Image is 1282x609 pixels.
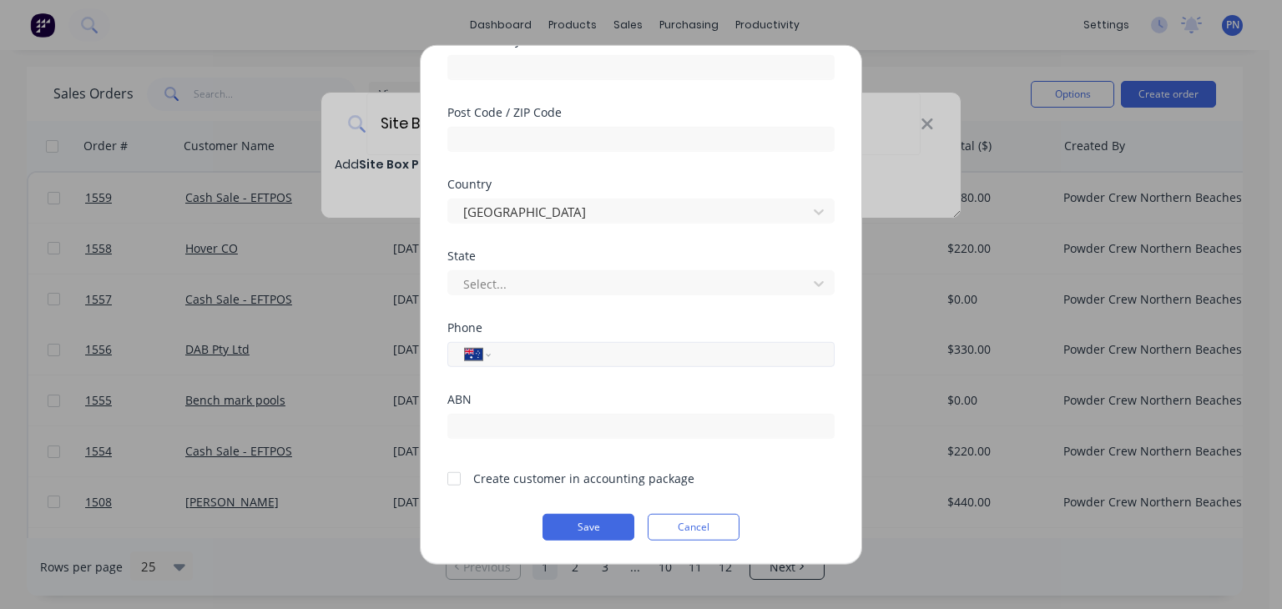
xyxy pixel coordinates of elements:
div: Create customer in accounting package [473,470,694,487]
div: Phone [447,322,835,334]
div: Post Code / ZIP Code [447,107,835,118]
div: ABN [447,394,835,405]
button: Cancel [648,514,739,541]
div: Country [447,179,835,190]
div: State [447,250,835,262]
button: Save [543,514,634,541]
div: Suburb / City [447,35,835,47]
